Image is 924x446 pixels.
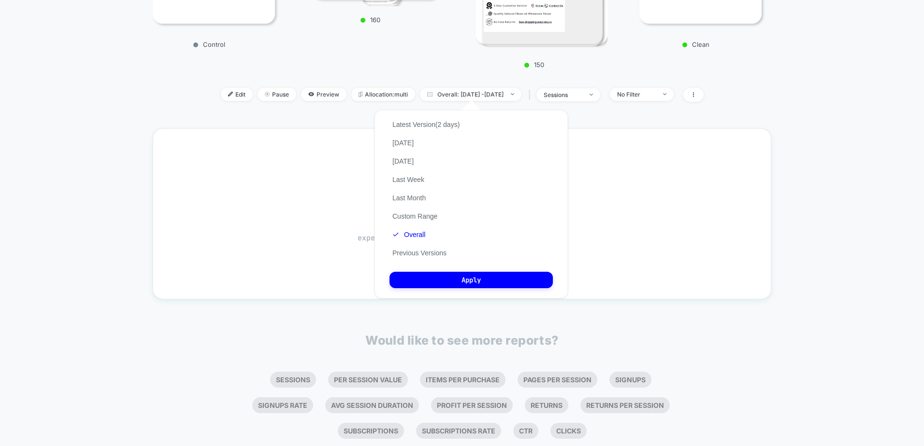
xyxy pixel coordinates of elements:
p: Would like to see more reports? [365,333,559,348]
span: Edit [221,88,253,101]
p: Control [148,41,270,48]
div: sessions [544,91,582,98]
span: Allocation: multi [351,88,415,101]
span: Waiting for data… [170,218,754,243]
img: edit [228,92,233,97]
img: end [511,93,514,95]
span: Pause [258,88,296,101]
button: Custom Range [390,212,440,221]
li: Subscriptions [338,423,404,439]
button: Overall [390,230,428,239]
button: [DATE] [390,139,417,147]
img: end [590,94,593,96]
li: Pages Per Session [518,372,597,388]
button: Apply [390,272,553,288]
li: Items Per Purchase [420,372,505,388]
button: Last Week [390,175,427,184]
div: No Filter [617,91,656,98]
p: 150 [471,61,598,69]
img: rebalance [359,92,362,97]
li: Signups Rate [252,397,313,413]
li: Returns [525,397,568,413]
button: Latest Version(2 days) [390,120,462,129]
li: Clicks [550,423,587,439]
span: Overall: [DATE] - [DATE] [420,88,521,101]
li: Ctr [513,423,538,439]
button: [DATE] [390,157,417,166]
li: Per Session Value [328,372,408,388]
li: Profit Per Session [431,397,513,413]
li: Sessions [270,372,316,388]
p: 160 [307,16,434,24]
li: Avg Session Duration [325,397,419,413]
span: Preview [301,88,346,101]
button: Previous Versions [390,249,449,257]
button: Last Month [390,194,429,202]
li: Signups [609,372,651,388]
span: experience just started, data will be shown soon [358,233,566,243]
p: Clean [635,41,757,48]
li: Subscriptions Rate [416,423,501,439]
img: end [265,92,270,97]
span: | [526,88,536,102]
li: Returns Per Session [580,397,670,413]
img: calendar [427,92,433,97]
img: end [663,93,666,95]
